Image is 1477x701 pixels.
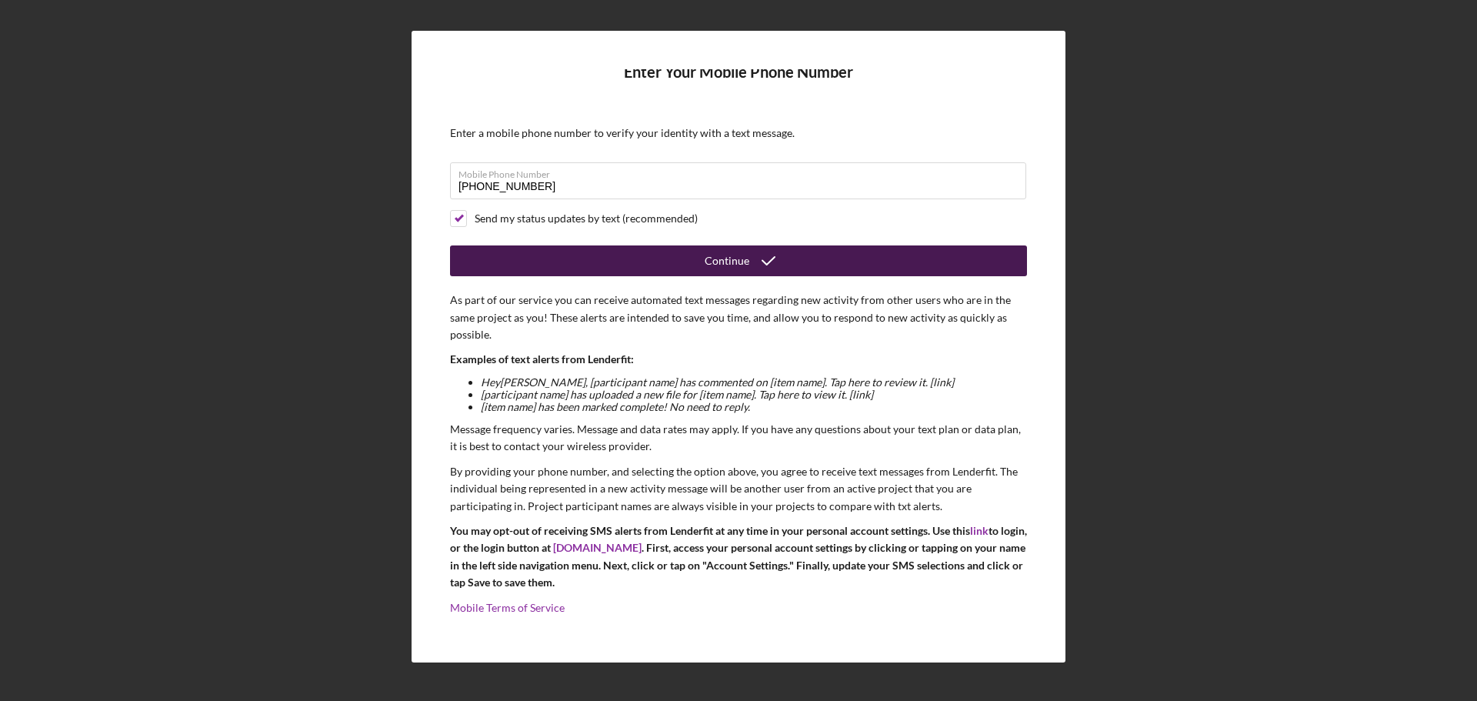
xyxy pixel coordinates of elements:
p: Message frequency varies. Message and data rates may apply. If you have any questions about your ... [450,421,1027,456]
a: [DOMAIN_NAME] [553,541,642,554]
h4: Enter Your Mobile Phone Number [450,63,1027,104]
button: Continue [450,245,1027,276]
p: As part of our service you can receive automated text messages regarding new activity from other ... [450,292,1027,343]
a: Mobile Terms of Service [450,601,565,614]
p: You may opt-out of receiving SMS alerts from Lenderfit at any time in your personal account setti... [450,522,1027,592]
div: Send my status updates by text (recommended) [475,212,698,225]
div: Continue [705,245,749,276]
p: By providing your phone number, and selecting the option above, you agree to receive text message... [450,463,1027,515]
li: Hey [PERSON_NAME] , [participant name] has commented on [item name]. Tap here to review it. [link] [481,376,1027,389]
li: [participant name] has uploaded a new file for [item name]. Tap here to view it. [link] [481,389,1027,401]
label: Mobile Phone Number [458,163,1026,180]
a: link [970,524,989,537]
p: Examples of text alerts from Lenderfit: [450,351,1027,368]
li: [item name] has been marked complete! No need to reply. [481,401,1027,413]
div: Enter a mobile phone number to verify your identity with a text message. [450,127,1027,139]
